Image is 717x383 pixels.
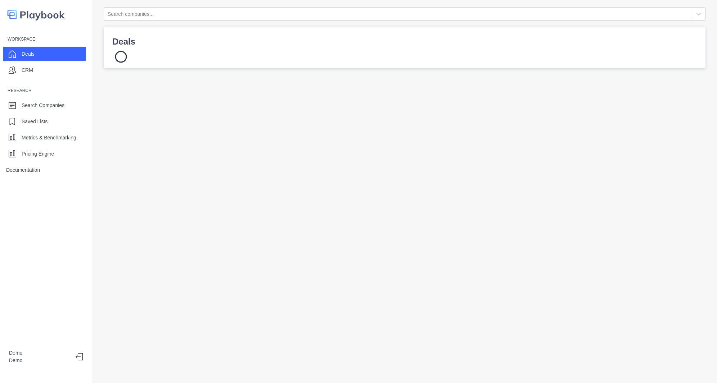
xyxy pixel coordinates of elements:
[22,50,35,58] p: Deals
[9,357,70,364] p: Demo
[22,66,33,74] p: CRM
[9,349,70,357] p: Demo
[7,7,65,22] img: logo-colored
[112,35,697,48] p: Deals
[22,118,48,125] p: Saved Lists
[22,150,54,158] p: Pricing Engine
[22,102,64,109] p: Search Companies
[6,166,40,174] p: Documentation
[22,134,76,142] p: Metrics & Benchmarking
